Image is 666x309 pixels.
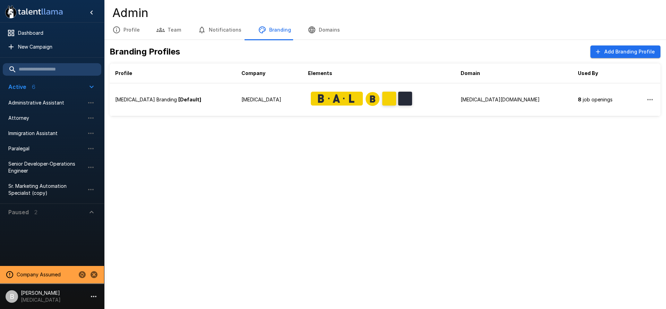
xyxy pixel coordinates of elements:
button: Team [148,20,189,40]
b: 8 [578,97,581,102]
p: [MEDICAL_DATA] [241,96,297,103]
th: Profile [110,64,236,83]
button: Domains [299,20,348,40]
button: Notifications [189,20,250,40]
h5: Branding Profiles [110,46,180,57]
th: Company [236,64,302,83]
th: Domain [455,64,572,83]
div: Interviewer [366,92,379,106]
img: Banner Logo [311,92,363,106]
p: job openings [578,96,626,103]
th: Elements [302,64,455,83]
button: Branding [250,20,299,40]
p: [MEDICAL_DATA][DOMAIN_NAME] [461,96,567,103]
button: Add Branding Profile [590,45,660,58]
span: Brand Color [382,92,398,108]
b: [Default] [178,97,201,102]
img: bal_avatar.png [366,92,379,106]
p: [MEDICAL_DATA] Branding [115,96,177,103]
button: Profile [104,20,148,40]
span: Accent Color [398,92,414,108]
th: Used By [572,64,632,83]
h4: Admin [112,6,658,20]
